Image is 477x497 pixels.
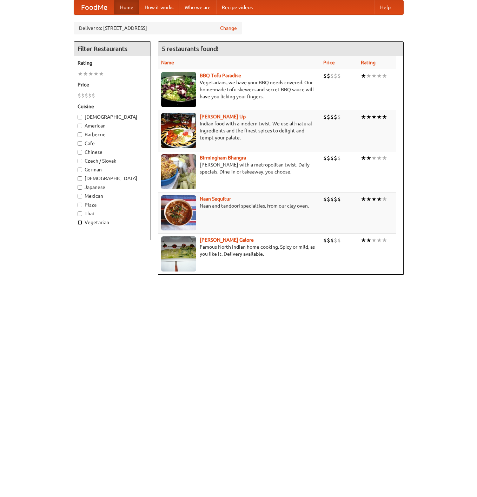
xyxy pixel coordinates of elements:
li: $ [330,154,334,162]
li: $ [334,154,337,162]
a: [PERSON_NAME] Up [200,114,246,119]
a: Name [161,60,174,65]
li: ★ [361,154,366,162]
li: $ [337,154,341,162]
li: ★ [93,70,99,78]
li: $ [88,92,92,99]
a: How it works [139,0,179,14]
label: Barbecue [78,131,147,138]
li: ★ [382,195,387,203]
p: Naan and tandoori specialties, from our clay oven. [161,202,318,209]
li: $ [330,236,334,244]
li: $ [92,92,95,99]
li: ★ [377,154,382,162]
input: Barbecue [78,132,82,137]
p: [PERSON_NAME] with a metropolitan twist. Daily specials. Dine-in or takeaway, you choose. [161,161,318,175]
h5: Price [78,81,147,88]
li: $ [334,113,337,121]
li: $ [327,113,330,121]
img: currygalore.jpg [161,236,196,272]
li: $ [334,195,337,203]
li: $ [330,113,334,121]
li: ★ [371,113,377,121]
li: $ [323,195,327,203]
div: Deliver to: [STREET_ADDRESS] [74,22,242,34]
input: [DEMOGRAPHIC_DATA] [78,176,82,181]
p: Famous North Indian home cooking. Spicy or mild, as you like it. Delivery available. [161,243,318,257]
a: BBQ Tofu Paradise [200,73,241,78]
label: Cafe [78,140,147,147]
li: ★ [377,113,382,121]
li: ★ [361,195,366,203]
li: $ [85,92,88,99]
b: [PERSON_NAME] Galore [200,237,254,243]
label: Thai [78,210,147,217]
li: ★ [99,70,104,78]
img: naansequitur.jpg [161,195,196,230]
li: $ [323,236,327,244]
img: curryup.jpg [161,113,196,148]
label: Czech / Slovak [78,157,147,164]
li: ★ [366,113,371,121]
input: German [78,168,82,172]
li: $ [81,92,85,99]
li: $ [323,154,327,162]
li: ★ [83,70,88,78]
a: Recipe videos [216,0,258,14]
label: [DEMOGRAPHIC_DATA] [78,113,147,120]
ng-pluralize: 5 restaurants found! [162,45,219,52]
a: Help [375,0,396,14]
li: $ [337,195,341,203]
input: [DEMOGRAPHIC_DATA] [78,115,82,119]
img: bhangra.jpg [161,154,196,189]
li: ★ [371,195,377,203]
li: $ [334,72,337,80]
input: Thai [78,211,82,216]
li: ★ [377,236,382,244]
img: tofuparadise.jpg [161,72,196,107]
li: ★ [366,72,371,80]
h5: Cuisine [78,103,147,110]
li: $ [327,236,330,244]
p: Indian food with a modern twist. We use all-natural ingredients and the finest spices to delight ... [161,120,318,141]
li: $ [78,92,81,99]
li: $ [327,154,330,162]
li: ★ [377,72,382,80]
input: Pizza [78,203,82,207]
li: ★ [78,70,83,78]
label: Japanese [78,184,147,191]
label: Mexican [78,192,147,200]
a: Birmingham Bhangra [200,155,246,161]
li: ★ [382,113,387,121]
li: $ [334,236,337,244]
input: Japanese [78,185,82,190]
label: Pizza [78,201,147,208]
input: Cafe [78,141,82,146]
label: American [78,122,147,129]
input: Chinese [78,150,82,155]
li: ★ [361,236,366,244]
li: $ [327,195,330,203]
label: Chinese [78,149,147,156]
li: ★ [366,154,371,162]
a: Who we are [179,0,216,14]
li: $ [337,236,341,244]
input: Vegetarian [78,220,82,225]
li: ★ [361,72,366,80]
p: Vegetarians, we have your BBQ needs covered. Our home-made tofu skewers and secret BBQ sauce will... [161,79,318,100]
h4: Filter Restaurants [74,42,151,56]
li: $ [337,113,341,121]
li: ★ [382,72,387,80]
label: German [78,166,147,173]
li: ★ [371,236,377,244]
a: Price [323,60,335,65]
li: ★ [88,70,93,78]
input: American [78,124,82,128]
li: $ [323,113,327,121]
label: [DEMOGRAPHIC_DATA] [78,175,147,182]
b: Naan Sequitur [200,196,231,202]
a: Home [114,0,139,14]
